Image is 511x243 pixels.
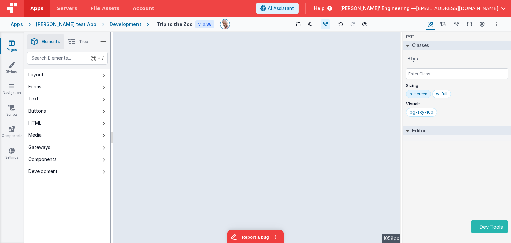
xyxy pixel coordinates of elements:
button: Development [24,165,110,177]
button: AI Assistant [256,3,299,14]
div: h-screen [410,91,427,97]
div: Development [28,168,58,175]
span: Tree [79,39,88,44]
div: bg-sky-100 [410,110,433,115]
button: Style [406,54,421,64]
button: Layout [24,69,110,81]
div: w-full [436,91,447,97]
button: Buttons [24,105,110,117]
span: + / [91,52,104,65]
h4: page [403,32,417,41]
button: Options [492,20,500,28]
div: [PERSON_NAME] test App [36,21,96,28]
div: Components [28,156,57,163]
h2: Classes [409,41,429,50]
p: Sizing [406,83,508,88]
div: --> [113,32,401,243]
span: Servers [57,5,77,12]
button: [PERSON_NAME]' Engineering — [EMAIL_ADDRESS][DOMAIN_NAME] [340,5,506,12]
div: Media [28,132,42,138]
div: Gateways [28,144,50,151]
div: Development [110,21,141,28]
div: Buttons [28,108,46,114]
span: AI Assistant [268,5,294,12]
button: Components [24,153,110,165]
span: [PERSON_NAME]' Engineering — [340,5,416,12]
span: File Assets [91,5,120,12]
div: HTML [28,120,41,126]
button: Gateways [24,141,110,153]
input: Search Elements... [27,52,108,65]
button: HTML [24,117,110,129]
div: Layout [28,71,44,78]
h2: Editor [409,126,426,135]
div: 1058px [382,234,401,243]
div: Forms [28,83,41,90]
div: Text [28,95,39,102]
span: Elements [42,39,60,44]
div: Apps [11,21,23,28]
p: Visuals [406,101,508,107]
button: Text [24,93,110,105]
div: V: 0.88 [195,20,214,28]
button: Media [24,129,110,141]
img: 11ac31fe5dc3d0eff3fbbbf7b26fa6e1 [220,19,230,29]
button: Forms [24,81,110,93]
span: Apps [30,5,43,12]
span: [EMAIL_ADDRESS][DOMAIN_NAME] [416,5,498,12]
span: Help [314,5,325,12]
input: Enter Class... [406,68,508,79]
h4: Trip to the Zoo [157,22,193,27]
button: Dev Tools [471,220,508,233]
